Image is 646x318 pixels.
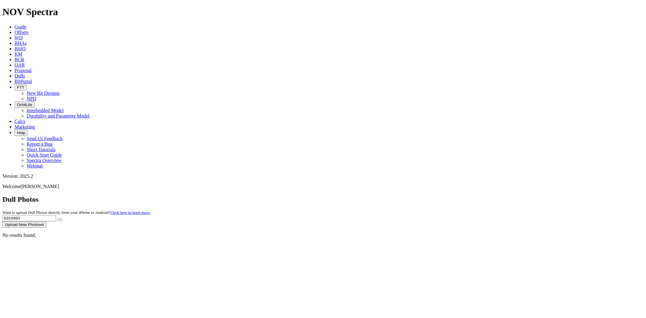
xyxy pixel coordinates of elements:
span: Help [17,131,25,135]
a: Marketing [15,124,35,129]
a: WD [15,35,23,40]
h1: NOV Spectra [2,6,644,18]
p: No results found. [2,233,644,238]
a: Proposal [15,68,31,73]
button: Upload New Photoset [2,221,46,228]
a: Calcs [15,119,25,124]
p: Welcome [2,184,644,189]
a: KM [15,51,22,57]
a: Interbedded Model [27,108,64,113]
span: FTT [17,85,24,90]
span: [PERSON_NAME] [21,184,59,189]
a: BitIQ [15,46,25,51]
button: FTT [15,84,27,91]
a: Webinar [27,163,43,168]
a: Guide [15,24,26,29]
div: Version: 2025.2 [2,174,644,179]
button: Help [15,130,28,136]
a: Offsets [15,30,28,35]
a: BitPortal [15,79,32,84]
a: Durability and Parameter Model [27,113,90,118]
a: OAR [15,62,25,68]
a: NPD [27,96,36,101]
button: OrbitLite [15,101,35,108]
a: Send Us Feedback [27,136,63,141]
a: Spectra Overview [27,158,61,163]
a: Quick Start Guide [27,152,62,157]
a: Dulls [15,73,25,78]
a: Short Tutorials [27,147,56,152]
input: Search Serial Number [2,215,56,221]
a: Report a Bug [27,141,52,147]
span: OrbitLite [17,102,32,107]
a: New Bit Designs [27,91,60,96]
h2: Dull Photos [2,195,644,204]
a: Click here to learn more. [111,210,151,215]
a: BHAs [15,41,27,46]
small: Want to upload Dull Photos directly from your iPhone or Android? [2,210,151,215]
a: BCR [15,57,24,62]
